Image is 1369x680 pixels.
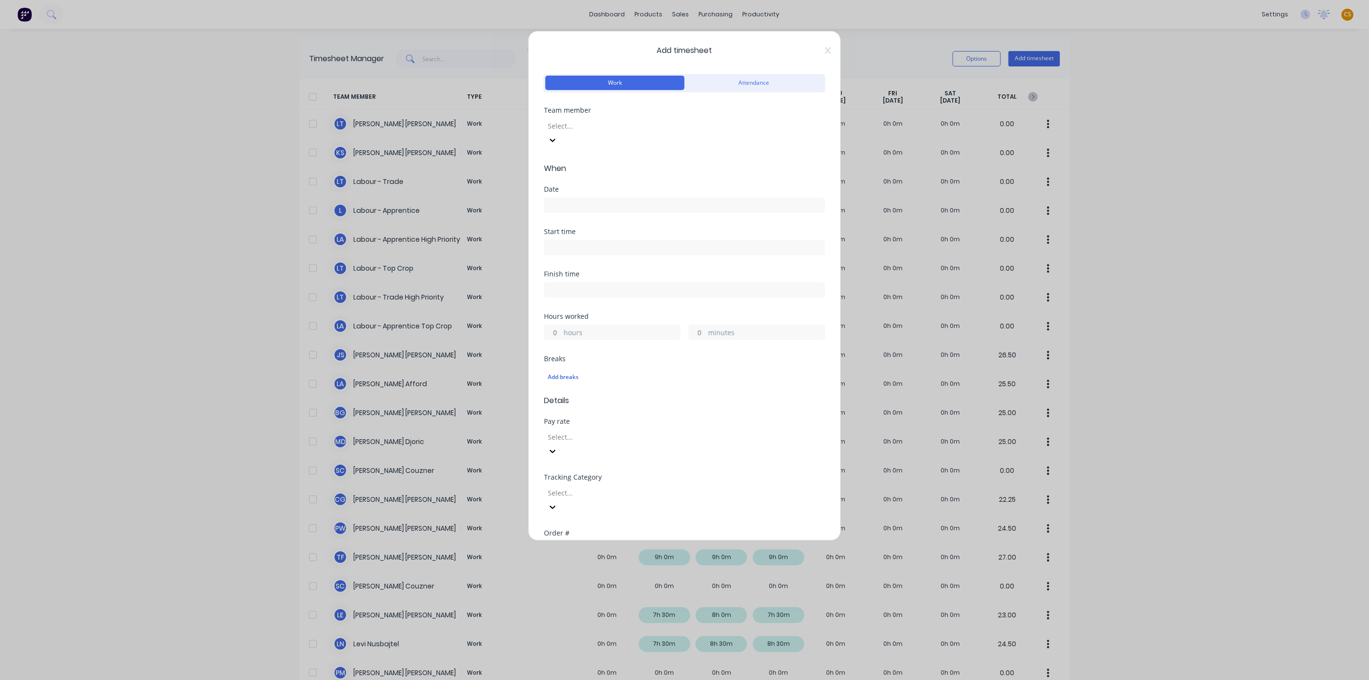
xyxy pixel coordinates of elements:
label: minutes [708,327,825,340]
input: 0 [544,325,561,340]
div: Date [544,186,825,193]
div: Tracking Category [544,474,825,481]
div: Start time [544,228,825,235]
div: Pay rate [544,418,825,425]
button: Attendance [684,76,824,90]
label: hours [564,327,680,340]
button: Work [545,76,684,90]
div: Order # [544,530,825,536]
span: Details [544,395,825,406]
span: Add timesheet [544,45,825,56]
input: 0 [689,325,706,340]
div: Team member [544,107,825,114]
div: Add breaks [548,371,821,383]
div: Finish time [544,271,825,277]
div: Hours worked [544,313,825,320]
span: When [544,163,825,174]
div: Breaks [544,355,825,362]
